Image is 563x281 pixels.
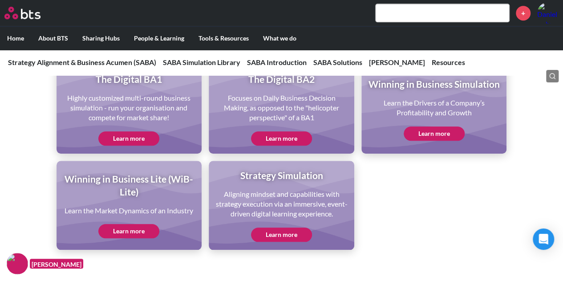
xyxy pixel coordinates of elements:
a: SABA Simulation Library [163,58,240,66]
img: F [7,253,28,274]
label: What we do [256,27,304,50]
a: Learn more [98,224,159,238]
img: Daniel Calvo [537,2,559,24]
p: Highly customized multi-round business simulation - run your organisation and compete for market ... [63,93,196,123]
a: Go home [4,7,57,19]
h1: Winning in Business Lite (WiB-Lite) [63,172,196,199]
img: BTS Logo [4,7,41,19]
h1: The Digital BA1 [63,73,196,86]
a: SABA Introduction [247,58,307,66]
p: Focuses on Daily Business Decision Making, as opposed to the "helicopter perspective" of a BA1 [215,93,348,123]
a: Strategy Alignment & Business Acumen (SABA) [8,58,156,66]
a: Learn more [251,228,312,242]
a: Learn more [98,131,159,146]
a: SABA Solutions [313,58,362,66]
a: + [516,6,531,20]
h1: The Digital BA2 [215,73,348,86]
label: Tools & Resources [191,27,256,50]
a: Learn more [251,131,312,146]
a: Learn more [404,126,465,141]
label: Sharing Hubs [75,27,127,50]
label: About BTS [31,27,75,50]
h1: Winning in Business Simulation [368,77,501,90]
p: Aligning mindset and capabilities with strategy execution via an immersive, event-driven digital ... [215,189,348,219]
a: Resources [432,58,465,66]
figcaption: [PERSON_NAME] [30,259,83,269]
div: Open Intercom Messenger [533,228,554,250]
label: People & Learning [127,27,191,50]
p: Learn the Market Dynamics of an Industry [63,206,196,216]
a: [PERSON_NAME] [369,58,425,66]
p: Learn the Drivers of a Company’s Profitability and Growth [368,98,501,118]
a: Profile [537,2,559,24]
h1: Strategy Simulation [215,169,348,182]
